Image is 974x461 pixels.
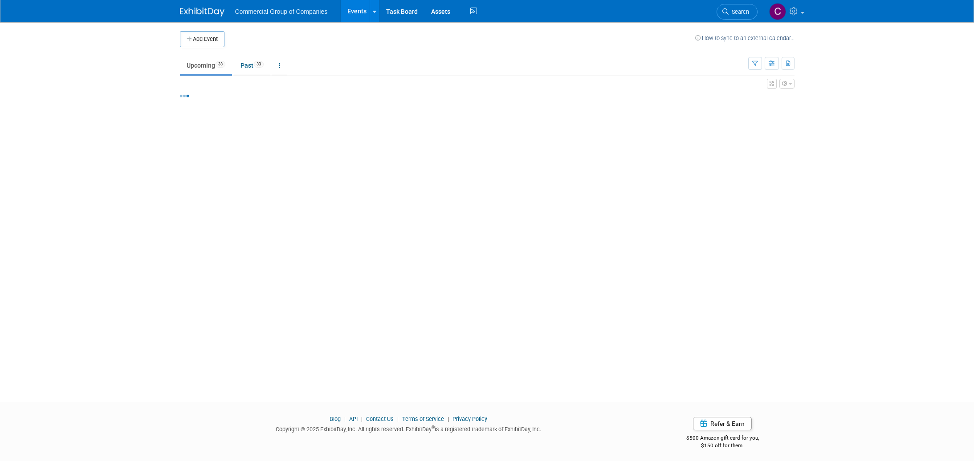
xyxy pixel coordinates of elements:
[180,8,224,16] img: ExhibitDay
[234,57,270,74] a: Past33
[693,417,752,430] a: Refer & Earn
[452,416,487,422] a: Privacy Policy
[349,416,358,422] a: API
[180,95,189,97] img: loading...
[395,416,401,422] span: |
[235,8,328,15] span: Commercial Group of Companies
[254,61,264,68] span: 33
[342,416,348,422] span: |
[359,416,365,422] span: |
[366,416,394,422] a: Contact Us
[717,4,758,20] a: Search
[445,416,451,422] span: |
[180,423,638,433] div: Copyright © 2025 ExhibitDay, Inc. All rights reserved. ExhibitDay is a registered trademark of Ex...
[402,416,444,422] a: Terms of Service
[769,3,786,20] img: Cole Mattern
[651,442,795,449] div: $150 off for them.
[651,429,795,449] div: $500 Amazon gift card for you,
[330,416,341,422] a: Blog
[180,31,224,47] button: Add Event
[695,35,795,41] a: How to sync to an external calendar...
[432,425,435,430] sup: ®
[180,57,232,74] a: Upcoming33
[216,61,225,68] span: 33
[729,8,749,15] span: Search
